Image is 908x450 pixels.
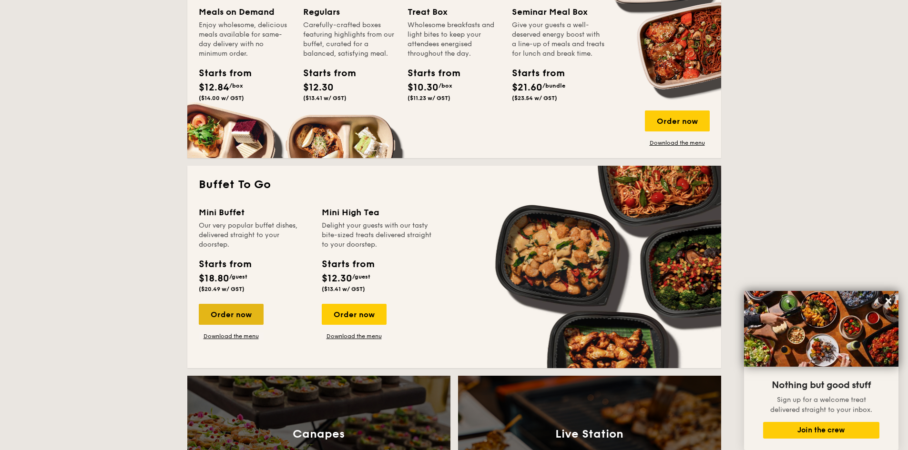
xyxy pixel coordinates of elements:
div: Starts from [322,257,374,271]
span: /box [229,82,243,89]
div: Order now [645,110,710,131]
span: $10.30 [408,82,439,93]
span: Sign up for a welcome treat delivered straight to your inbox. [770,396,872,414]
h3: Canapes [293,428,345,441]
span: ($13.41 w/ GST) [322,286,365,292]
a: Download the menu [322,332,387,340]
span: /box [439,82,452,89]
span: $12.30 [322,273,352,284]
span: /bundle [542,82,565,89]
div: Starts from [199,66,242,80]
div: Mini Buffet [199,206,310,219]
div: Order now [322,304,387,325]
a: Download the menu [645,139,710,147]
span: Nothing but good stuff [772,380,871,391]
span: $18.80 [199,273,229,284]
div: Mini High Tea [322,206,433,219]
a: Download the menu [199,332,264,340]
button: Close [881,293,896,309]
div: Starts from [512,66,555,80]
span: $12.30 [303,82,334,93]
span: ($23.54 w/ GST) [512,95,557,101]
div: Starts from [199,257,251,271]
div: Seminar Meal Box [512,5,605,19]
h3: Live Station [555,428,623,441]
span: ($14.00 w/ GST) [199,95,244,101]
span: /guest [352,273,370,280]
span: ($20.49 w/ GST) [199,286,245,292]
div: Order now [199,304,264,325]
div: Our very popular buffet dishes, delivered straight to your doorstep. [199,221,310,250]
div: Give your guests a well-deserved energy boost with a line-up of meals and treats for lunch and br... [512,20,605,59]
span: $12.84 [199,82,229,93]
div: Starts from [408,66,450,80]
div: Carefully-crafted boxes featuring highlights from our buffet, curated for a balanced, satisfying ... [303,20,396,59]
span: ($11.23 w/ GST) [408,95,450,101]
div: Enjoy wholesome, delicious meals available for same-day delivery with no minimum order. [199,20,292,59]
span: /guest [229,273,247,280]
div: Delight your guests with our tasty bite-sized treats delivered straight to your doorstep. [322,221,433,250]
div: Starts from [303,66,346,80]
h2: Buffet To Go [199,177,710,192]
img: DSC07876-Edit02-Large.jpeg [744,291,898,367]
span: $21.60 [512,82,542,93]
div: Wholesome breakfasts and light bites to keep your attendees energised throughout the day. [408,20,500,59]
div: Regulars [303,5,396,19]
div: Treat Box [408,5,500,19]
div: Meals on Demand [199,5,292,19]
button: Join the crew [763,422,879,439]
span: ($13.41 w/ GST) [303,95,347,101]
